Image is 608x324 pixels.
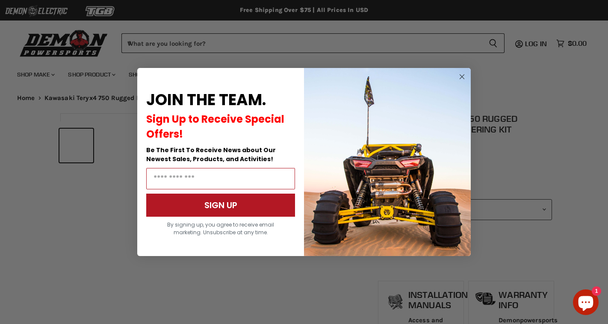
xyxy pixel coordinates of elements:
[570,289,601,317] inbox-online-store-chat: Shopify online store chat
[146,146,276,163] span: Be The First To Receive News about Our Newest Sales, Products, and Activities!
[457,71,467,82] button: Close dialog
[146,194,295,217] button: SIGN UP
[304,68,471,256] img: a9095488-b6e7-41ba-879d-588abfab540b.jpeg
[167,221,274,236] span: By signing up, you agree to receive email marketing. Unsubscribe at any time.
[146,112,284,141] span: Sign Up to Receive Special Offers!
[146,89,266,111] span: JOIN THE TEAM.
[146,168,295,189] input: Email Address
